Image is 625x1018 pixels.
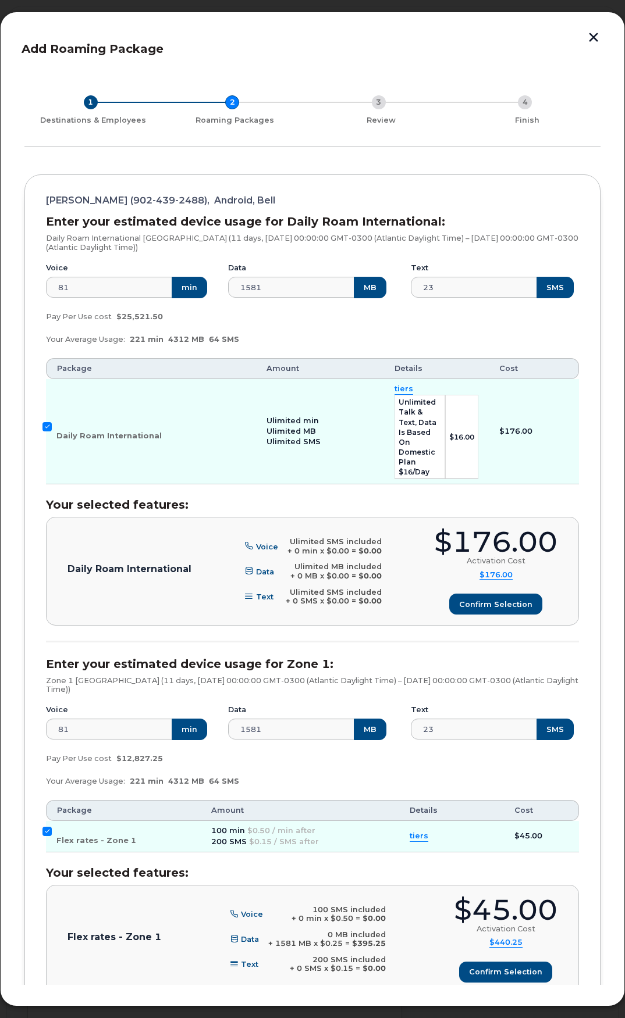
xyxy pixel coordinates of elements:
span: + 0 SMS x [286,596,324,605]
label: Voice [46,263,68,273]
span: + 0 SMS x [290,964,328,973]
span: + 0 min x [292,914,328,923]
b: $0.00 [363,964,386,973]
th: Package [46,358,256,379]
span: Data [241,935,259,944]
span: 200 SMS [211,837,247,846]
b: $0.00 [363,914,386,923]
div: 0 MB included [268,930,386,940]
button: min [172,277,207,298]
label: Data [228,705,246,715]
button: Confirm selection [459,962,552,983]
div: Destinations & Employees [29,116,157,125]
th: Package [46,800,201,821]
span: $0.00 = [326,596,356,605]
b: $395.25 [352,939,386,948]
span: 221 min [130,335,164,344]
label: Voice [46,705,68,715]
span: + 1581 MB x [268,939,318,948]
span: Your Average Usage: [46,335,125,344]
td: Unlimited Talk & Text, Data is based on domestic plan $16/day [395,395,445,479]
summary: $176.00 [480,570,513,580]
span: Voice [256,542,278,551]
div: 1 [84,95,98,109]
span: Daily Roam International [56,431,162,440]
th: Details [384,358,489,379]
summary: tiers [395,384,413,395]
summary: $440.25 [489,938,523,948]
th: Amount [201,800,399,821]
span: + 0 min x [287,546,324,555]
span: 64 SMS [209,777,239,785]
span: $0.00 = [326,546,356,555]
span: $0.50 / min after [247,826,315,835]
span: Pay Per Use cost [46,312,112,321]
button: MB [354,277,386,298]
span: $0.15 / SMS after [249,837,319,846]
span: 64 SMS [209,335,239,344]
span: Voice [241,910,263,919]
div: $176.00 [434,528,557,556]
div: 200 SMS included [290,955,386,965]
summary: tiers [410,831,428,842]
div: 3 [372,95,386,109]
div: 4 [518,95,532,109]
th: Cost [489,358,579,379]
p: Zone 1 [GEOGRAPHIC_DATA] (11 days, [DATE] 00:00:00 GMT-0300 (Atlantic Daylight Time) – [DATE] 00:... [46,676,579,694]
th: Cost [504,800,579,821]
div: Ulimited MB included [290,562,382,571]
span: Android, Bell [214,196,275,205]
b: $0.00 [358,596,382,605]
p: Daily Roam International [68,565,191,574]
span: Confirm selection [459,599,532,610]
td: $176.00 [489,379,579,484]
button: MB [354,719,386,740]
span: Flex rates - Zone 1 [56,836,136,845]
label: Text [411,263,428,273]
span: [PERSON_NAME] (902-439-2488), [46,196,209,205]
span: Confirm selection [469,966,542,977]
span: $0.25 = [320,939,350,948]
div: 100 SMS included [292,905,386,915]
th: Amount [256,358,385,379]
span: Ulimited SMS [267,437,321,446]
label: Data [228,263,246,273]
input: Flex rates - Zone 1 [42,827,52,836]
span: 4312 MB [168,777,204,785]
p: Flex rates - Zone 1 [68,933,161,942]
th: Details [399,800,504,821]
td: $45.00 [504,821,579,852]
span: Ulimited MB [267,427,316,435]
span: 221 min [130,777,164,785]
h3: Enter your estimated device usage for Zone 1: [46,658,579,670]
h3: Enter your estimated device usage for Daily Roam International: [46,215,579,228]
span: Text [256,592,274,601]
div: Finish [459,116,596,125]
div: Review [312,116,450,125]
b: $0.00 [358,571,382,580]
span: Data [256,567,274,576]
span: Your Average Usage: [46,777,125,785]
button: SMS [537,277,574,298]
b: $0.00 [358,546,382,555]
div: Ulimited SMS included [286,588,382,597]
span: $0.15 = [331,964,360,973]
h3: Your selected features: [46,498,579,511]
span: 4312 MB [168,335,204,344]
div: $45.00 [454,896,557,924]
button: Confirm selection [449,594,542,615]
span: $0.50 = [331,914,360,923]
span: Text [241,960,258,969]
button: min [172,719,207,740]
span: 100 min [211,826,245,835]
div: Activation Cost [467,556,525,566]
span: $0.00 = [326,571,356,580]
input: Daily Roam International [42,422,52,431]
div: Activation Cost [477,924,535,934]
span: Pay Per Use cost [46,754,112,763]
td: $16.00 [445,395,478,479]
